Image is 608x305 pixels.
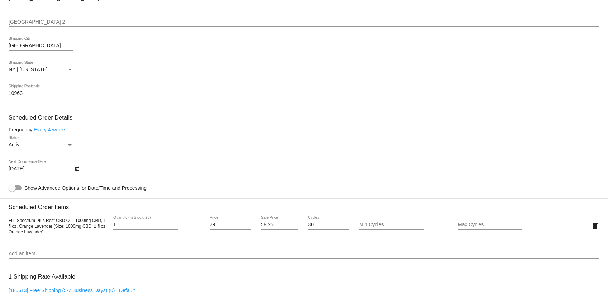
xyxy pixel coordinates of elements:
input: Add an item [9,251,599,257]
input: Min Cycles [359,222,424,228]
span: NY | [US_STATE] [9,67,48,72]
span: Active [9,142,22,147]
mat-icon: delete [591,222,599,231]
input: Quantity (In Stock: 28) [113,222,178,228]
mat-select: Status [9,142,73,148]
input: Shipping Postcode [9,91,73,96]
input: Shipping Street 2 [9,19,599,25]
input: Cycles [308,222,349,228]
input: Max Cycles [458,222,522,228]
mat-select: Shipping State [9,67,73,73]
input: Price [210,222,251,228]
h3: 1 Shipping Rate Available [9,269,75,284]
h3: Scheduled Order Details [9,114,599,121]
div: Frequency: [9,127,599,132]
a: Every 4 weeks [34,127,66,132]
input: Next Occurrence Date [9,166,73,172]
input: Shipping City [9,43,73,49]
button: Open calendar [73,165,81,172]
span: Show Advanced Options for Date/Time and Processing [24,184,147,192]
h3: Scheduled Order Items [9,198,599,210]
span: Full Spectrum Plus Rest CBD Oil - 1000mg CBD, 1 fl oz, Orange Lavender (Size: 1000mg CBD, 1 fl oz... [9,218,106,234]
a: [180613] Free Shipping (5-7 Business Days) (0) | Default [9,287,135,293]
input: Sale Price [261,222,298,228]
